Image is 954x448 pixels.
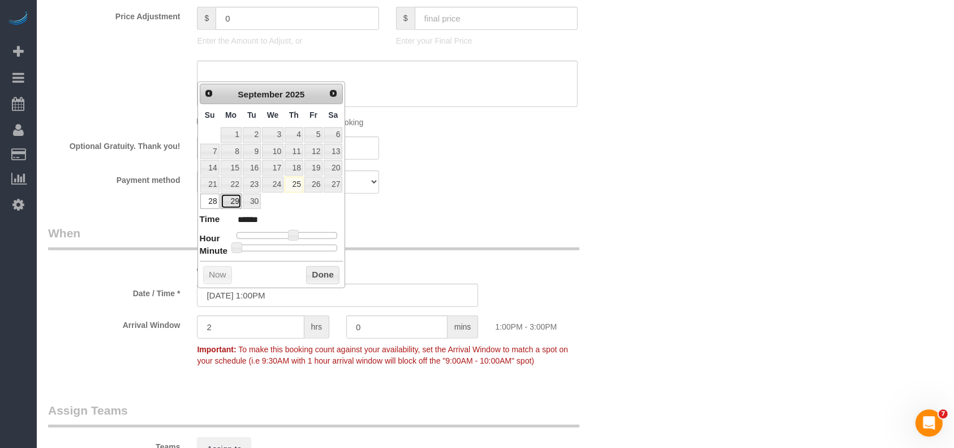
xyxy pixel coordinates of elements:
[200,213,220,227] dt: Time
[310,110,317,120] span: Friday
[197,35,379,46] p: Enter the Amount to Adjust, or
[200,177,220,192] a: 21
[304,160,323,176] a: 19
[243,144,261,159] a: 9
[243,160,261,176] a: 16
[200,194,220,209] a: 28
[40,284,188,299] label: Date / Time *
[916,409,943,437] iframe: Intercom live chat
[262,177,283,192] a: 24
[306,266,340,284] button: Done
[201,86,217,101] a: Prev
[396,7,415,30] span: $
[200,144,220,159] a: 7
[205,110,215,120] span: Sunday
[197,284,478,307] input: MM/DD/YYYY HH:MM
[200,160,220,176] a: 14
[247,110,256,120] span: Tuesday
[238,89,283,99] span: September
[415,7,578,30] input: final price
[197,345,568,365] span: To make this booking count against your availability, set the Arrival Window to match a spot on y...
[285,177,303,192] a: 25
[487,315,635,332] div: 1:00PM - 3:00PM
[204,89,213,98] span: Prev
[40,136,188,152] label: Optional Gratuity. Thank you!
[448,315,479,339] span: mins
[197,7,216,30] span: $
[40,170,188,186] label: Payment method
[324,127,342,143] a: 6
[304,127,323,143] a: 5
[225,110,237,120] span: Monday
[243,127,261,143] a: 2
[267,110,279,120] span: Wednesday
[304,315,329,339] span: hrs
[396,35,578,46] p: Enter your Final Price
[200,245,228,259] dt: Minute
[262,144,283,159] a: 10
[285,89,304,99] span: 2025
[200,232,220,246] dt: Hour
[285,144,303,159] a: 11
[324,160,342,176] a: 20
[7,11,29,27] img: Automaid Logo
[304,177,323,192] a: 26
[197,345,236,354] strong: Important:
[48,225,579,250] legend: When
[329,89,338,98] span: Next
[221,144,242,159] a: 8
[328,110,338,120] span: Saturday
[262,127,283,143] a: 3
[40,315,188,331] label: Arrival Window
[221,177,242,192] a: 22
[221,160,242,176] a: 15
[243,194,261,209] a: 30
[289,110,299,120] span: Thursday
[48,402,579,428] legend: Assign Teams
[285,160,303,176] a: 18
[326,86,342,101] a: Next
[221,194,242,209] a: 29
[40,7,188,22] label: Price Adjustment
[324,177,342,192] a: 27
[304,144,323,159] a: 12
[285,127,303,143] a: 4
[243,177,261,192] a: 23
[221,127,242,143] a: 1
[203,266,232,284] button: Now
[262,160,283,176] a: 17
[324,144,342,159] a: 13
[939,409,948,419] span: 7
